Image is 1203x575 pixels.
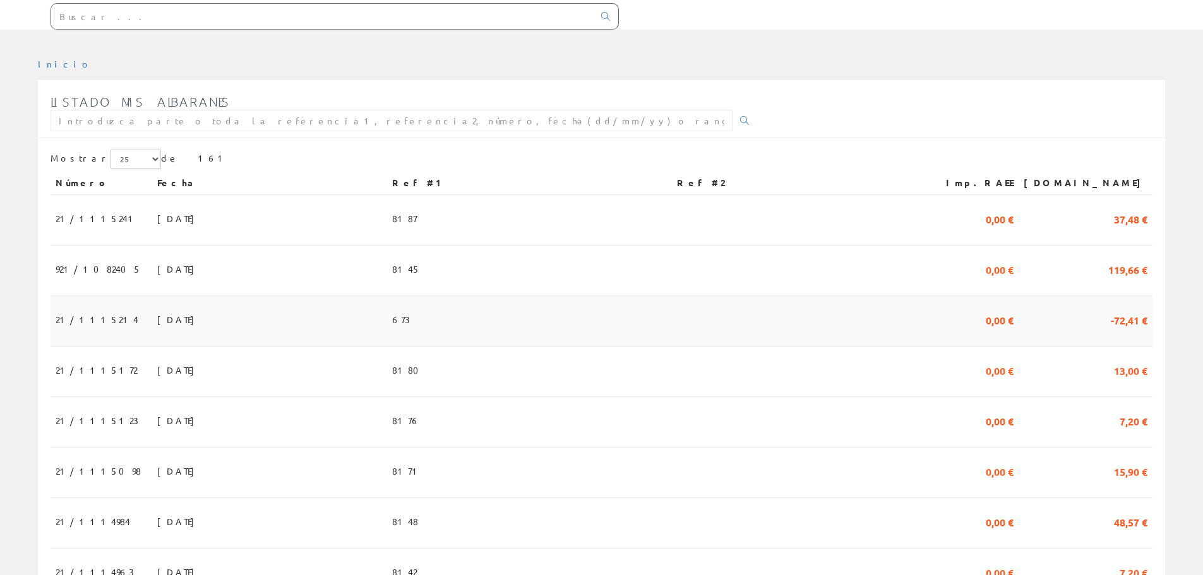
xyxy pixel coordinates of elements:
[56,359,137,381] span: 21/1115172
[1114,511,1147,532] span: 48,57 €
[986,410,1014,431] span: 0,00 €
[392,359,426,381] span: 8180
[1019,172,1152,194] th: [DOMAIN_NAME]
[157,511,201,532] span: [DATE]
[924,172,1019,194] th: Imp.RAEE
[157,410,201,431] span: [DATE]
[157,309,201,330] span: [DATE]
[986,309,1014,330] span: 0,00 €
[56,309,138,330] span: 21/1115214
[51,110,733,131] input: Introduzca parte o toda la referencia1, referencia2, número, fecha(dd/mm/yy) o rango de fechas(dd...
[1114,208,1147,229] span: 37,48 €
[1114,359,1147,381] span: 13,00 €
[56,460,141,482] span: 21/1115098
[986,359,1014,381] span: 0,00 €
[51,4,594,29] input: Buscar ...
[986,460,1014,482] span: 0,00 €
[392,460,422,482] span: 8171
[1111,309,1147,330] span: -72,41 €
[157,258,201,280] span: [DATE]
[1108,258,1147,280] span: 119,66 €
[56,208,138,229] span: 21/1115241
[986,258,1014,280] span: 0,00 €
[111,150,161,169] select: Mostrar
[1120,410,1147,431] span: 7,20 €
[392,410,421,431] span: 8176
[51,150,161,169] label: Mostrar
[986,511,1014,532] span: 0,00 €
[38,58,92,69] a: Inicio
[51,94,230,109] span: Listado mis albaranes
[157,460,201,482] span: [DATE]
[392,258,421,280] span: 8145
[986,208,1014,229] span: 0,00 €
[157,208,201,229] span: [DATE]
[672,172,924,194] th: Ref #2
[1114,460,1147,482] span: 15,90 €
[152,172,387,194] th: Fecha
[392,309,410,330] span: 673
[56,511,130,532] span: 21/1114984
[392,208,417,229] span: 8187
[51,150,1152,172] div: de 161
[51,172,152,194] th: Número
[387,172,672,194] th: Ref #1
[56,258,141,280] span: 921/1082405
[157,359,201,381] span: [DATE]
[56,410,138,431] span: 21/1115123
[392,511,418,532] span: 8148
